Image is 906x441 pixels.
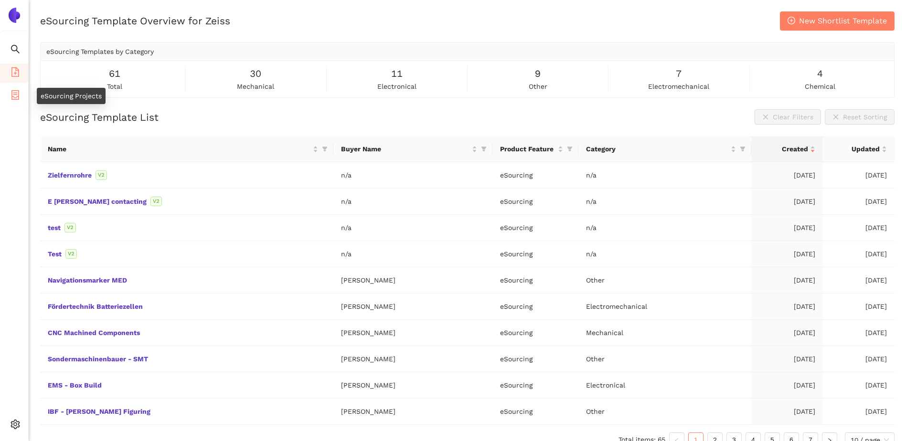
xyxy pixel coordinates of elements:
[65,249,77,259] span: V2
[333,320,492,346] td: [PERSON_NAME]
[377,81,416,92] span: electronical
[333,399,492,425] td: [PERSON_NAME]
[46,48,154,55] span: eSourcing Templates by Category
[648,81,709,92] span: electromechanical
[492,162,578,189] td: eSourcing
[578,346,751,372] td: Other
[578,267,751,294] td: Other
[578,189,751,215] td: n/a
[823,136,895,162] th: this column's title is Updated,this column is sortable
[237,81,274,92] span: mechanical
[578,215,751,241] td: n/a
[759,144,808,154] span: Created
[823,267,895,294] td: [DATE]
[492,136,578,162] th: this column's title is Product Feature,this column is sortable
[11,64,20,83] span: file-add
[780,11,895,31] button: plus-circleNew Shortlist Template
[333,189,492,215] td: n/a
[333,136,492,162] th: this column's title is Buyer Name,this column is sortable
[755,109,821,125] button: closeClear Filters
[492,346,578,372] td: eSourcing
[751,346,823,372] td: [DATE]
[823,294,895,320] td: [DATE]
[391,66,403,81] span: 11
[492,215,578,241] td: eSourcing
[740,146,746,152] span: filter
[586,144,729,154] span: Category
[492,372,578,399] td: eSourcing
[333,241,492,267] td: n/a
[823,372,895,399] td: [DATE]
[823,189,895,215] td: [DATE]
[96,170,107,180] span: V2
[529,81,547,92] span: other
[805,81,835,92] span: chemical
[751,399,823,425] td: [DATE]
[250,66,261,81] span: 30
[48,144,311,154] span: Name
[333,294,492,320] td: [PERSON_NAME]
[333,215,492,241] td: n/a
[40,110,159,124] h2: eSourcing Template List
[751,267,823,294] td: [DATE]
[751,320,823,346] td: [DATE]
[341,144,470,154] span: Buyer Name
[492,267,578,294] td: eSourcing
[676,66,682,81] span: 7
[11,41,20,60] span: search
[823,346,895,372] td: [DATE]
[751,372,823,399] td: [DATE]
[823,399,895,425] td: [DATE]
[11,416,20,435] span: setting
[492,320,578,346] td: eSourcing
[333,267,492,294] td: [PERSON_NAME]
[322,146,328,152] span: filter
[751,189,823,215] td: [DATE]
[578,162,751,189] td: n/a
[107,81,122,92] span: total
[823,241,895,267] td: [DATE]
[578,372,751,399] td: Electronical
[578,241,751,267] td: n/a
[565,142,575,156] span: filter
[825,109,895,125] button: closeReset Sorting
[751,241,823,267] td: [DATE]
[320,142,330,156] span: filter
[150,197,162,206] span: V2
[578,136,751,162] th: this column's title is Category,this column is sortable
[333,162,492,189] td: n/a
[492,399,578,425] td: eSourcing
[333,372,492,399] td: [PERSON_NAME]
[40,136,333,162] th: this column's title is Name,this column is sortable
[500,144,556,154] span: Product Feature
[492,241,578,267] td: eSourcing
[823,320,895,346] td: [DATE]
[64,223,76,232] span: V2
[333,346,492,372] td: [PERSON_NAME]
[831,144,880,154] span: Updated
[578,320,751,346] td: Mechanical
[535,66,541,81] span: 9
[751,162,823,189] td: [DATE]
[751,215,823,241] td: [DATE]
[7,8,22,23] img: Logo
[567,146,573,152] span: filter
[578,399,751,425] td: Other
[788,17,795,26] span: plus-circle
[40,14,230,28] h2: eSourcing Template Overview for Zeiss
[823,162,895,189] td: [DATE]
[799,15,887,27] span: New Shortlist Template
[481,146,487,152] span: filter
[817,66,823,81] span: 4
[492,294,578,320] td: eSourcing
[823,215,895,241] td: [DATE]
[109,66,120,81] span: 61
[751,294,823,320] td: [DATE]
[492,189,578,215] td: eSourcing
[11,87,20,106] span: container
[738,142,747,156] span: filter
[37,88,106,104] div: eSourcing Projects
[479,142,489,156] span: filter
[578,294,751,320] td: Electromechanical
